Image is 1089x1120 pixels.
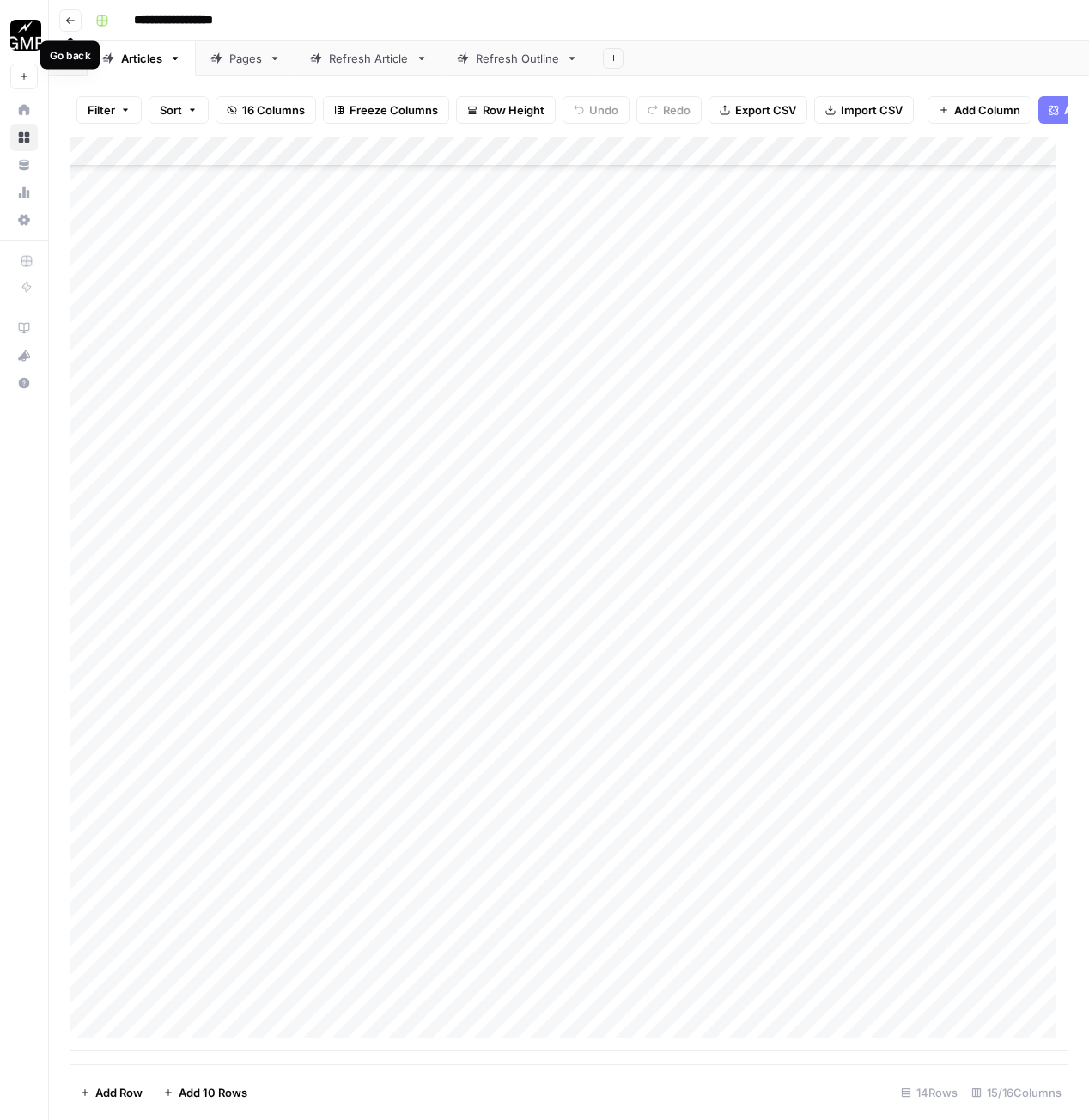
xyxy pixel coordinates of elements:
[50,46,90,62] div: Go back
[709,96,807,124] button: Export CSV
[456,96,556,124] button: Row Height
[841,101,903,119] span: Import CSV
[563,96,630,124] button: Undo
[229,50,262,67] div: Pages
[636,96,702,124] button: Redo
[10,206,38,234] a: Settings
[476,50,559,67] div: Refresh Outline
[10,179,38,206] a: Usage
[735,101,796,119] span: Export CSV
[928,96,1031,124] button: Add Column
[149,96,209,124] button: Sort
[964,1079,1068,1106] div: 15/16 Columns
[10,14,38,57] button: Workspace: Growth Marketing Pro
[179,1084,247,1101] span: Add 10 Rows
[483,101,544,119] span: Row Height
[10,96,38,124] a: Home
[70,1079,153,1106] button: Add Row
[10,342,38,369] button: What's new?
[242,101,305,119] span: 16 Columns
[10,314,38,342] a: AirOps Academy
[76,96,142,124] button: Filter
[121,50,162,67] div: Articles
[10,124,38,151] a: Browse
[95,1084,143,1101] span: Add Row
[663,101,691,119] span: Redo
[88,101,115,119] span: Filter
[329,50,409,67] div: Refresh Article
[323,96,449,124] button: Freeze Columns
[10,369,38,397] button: Help + Support
[894,1079,964,1106] div: 14 Rows
[196,41,295,76] a: Pages
[442,41,593,76] a: Refresh Outline
[160,101,182,119] span: Sort
[295,41,442,76] a: Refresh Article
[10,20,41,51] img: Growth Marketing Pro Logo
[153,1079,258,1106] button: Add 10 Rows
[814,96,914,124] button: Import CSV
[589,101,618,119] span: Undo
[954,101,1020,119] span: Add Column
[350,101,438,119] span: Freeze Columns
[10,151,38,179] a: Your Data
[216,96,316,124] button: 16 Columns
[88,41,196,76] a: Articles
[11,343,37,368] div: What's new?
